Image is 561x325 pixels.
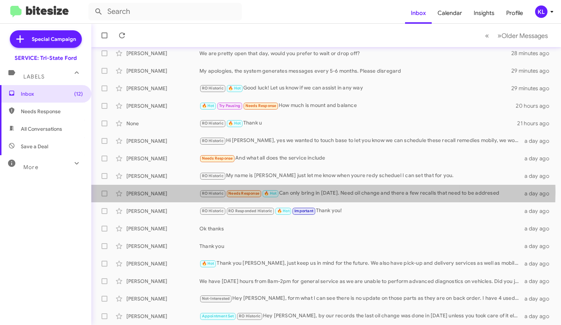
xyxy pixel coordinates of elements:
span: Not-Interested [202,296,230,301]
div: [PERSON_NAME] [126,137,199,145]
button: Next [493,28,552,43]
span: 🔥 Hot [228,86,241,91]
div: a day ago [523,172,555,180]
div: We are pretty open that day, would you prefer to wait or drop off? [199,50,511,57]
div: a day ago [523,295,555,302]
div: [PERSON_NAME] [126,278,199,285]
div: a day ago [523,225,555,232]
div: [PERSON_NAME] [126,102,199,110]
span: Important [294,209,313,213]
div: Good luck! Let us know if we can assist in any way [199,84,511,92]
div: None [126,120,199,127]
div: 28 minutes ago [511,50,555,57]
div: [PERSON_NAME] [126,313,199,320]
div: [PERSON_NAME] [126,50,199,57]
nav: Page navigation example [481,28,552,43]
span: RO Historic [202,191,224,196]
a: Special Campaign [10,30,82,48]
div: [PERSON_NAME] [126,155,199,162]
div: 29 minutes ago [511,85,555,92]
div: Hi [PERSON_NAME], yes we wanted to touch base to let you know we can schedule these recall remedi... [199,137,523,145]
span: Save a Deal [21,143,48,150]
div: a day ago [523,190,555,197]
a: Profile [500,3,529,24]
div: a day ago [523,242,555,250]
a: Insights [468,3,500,24]
span: RO Historic [202,209,224,213]
div: Hey [PERSON_NAME], by our records the last oil change was done in [DATE] unless you took care of ... [199,312,523,320]
div: SERVICE: Tri-State Ford [15,54,77,62]
span: (12) [74,90,83,97]
span: 🔥 Hot [264,191,276,196]
div: [PERSON_NAME] [126,225,199,232]
button: Previous [481,28,493,43]
div: How much is mount and balance [199,102,516,110]
span: More [23,164,38,171]
span: Older Messages [501,32,548,40]
div: Can only bring in [DATE]. Need oil change and there a few recalls that need to be addresed [199,189,523,198]
span: Labels [23,73,45,80]
span: 🔥 Hot [228,121,241,126]
span: Needs Response [245,103,276,108]
span: Inbox [21,90,83,97]
a: Inbox [405,3,432,24]
span: RO Historic [202,138,224,143]
div: [PERSON_NAME] [126,207,199,215]
div: [PERSON_NAME] [126,67,199,74]
div: [PERSON_NAME] [126,85,199,92]
input: Search [88,3,242,20]
div: [PERSON_NAME] [126,190,199,197]
div: a day ago [523,137,555,145]
div: [PERSON_NAME] [126,242,199,250]
div: 21 hours ago [517,120,555,127]
div: 20 hours ago [516,102,555,110]
div: KL [535,5,547,18]
div: We have [DATE] hours from 8am-2pm for general service as we are unable to perform advanced diagno... [199,278,523,285]
div: a day ago [523,155,555,162]
span: Try Pausing [219,103,240,108]
span: 🔥 Hot [202,261,214,266]
span: RO Historic [202,173,224,178]
div: [PERSON_NAME] [126,295,199,302]
div: a day ago [523,260,555,267]
button: KL [529,5,553,18]
a: Calendar [432,3,468,24]
span: « [485,31,489,40]
div: a day ago [523,278,555,285]
span: Appointment Set [202,314,234,318]
span: 🔥 Hot [277,209,290,213]
div: And what all does the service include [199,154,523,162]
div: [PERSON_NAME] [126,172,199,180]
span: » [497,31,501,40]
span: RO Historic [202,121,224,126]
div: Ok thanks [199,225,523,232]
span: 🔥 Hot [202,103,214,108]
div: a day ago [523,207,555,215]
span: RO Historic [239,314,260,318]
div: Hey [PERSON_NAME], form what I can see there is no update on those parts as they are on back orde... [199,294,523,303]
span: Needs Response [228,191,259,196]
span: Special Campaign [32,35,76,43]
div: My name is [PERSON_NAME] just let me know when youre redy scheduel I can set that for you. [199,172,523,180]
div: [PERSON_NAME] [126,260,199,267]
div: Thank you! [199,207,523,215]
span: RO Responded Historic [228,209,272,213]
div: 29 minutes ago [511,67,555,74]
span: RO Historic [202,86,224,91]
div: Thank you [199,242,523,250]
div: My apologies, the system generates messages every 5-6 months. Please disregard [199,67,511,74]
div: Thank u [199,119,517,127]
div: Thank you [PERSON_NAME], just keep us in mind for the future. We also have pick-up and delivery s... [199,259,523,268]
span: Needs Response [21,108,83,115]
span: Needs Response [202,156,233,161]
div: a day ago [523,313,555,320]
span: All Conversations [21,125,62,133]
